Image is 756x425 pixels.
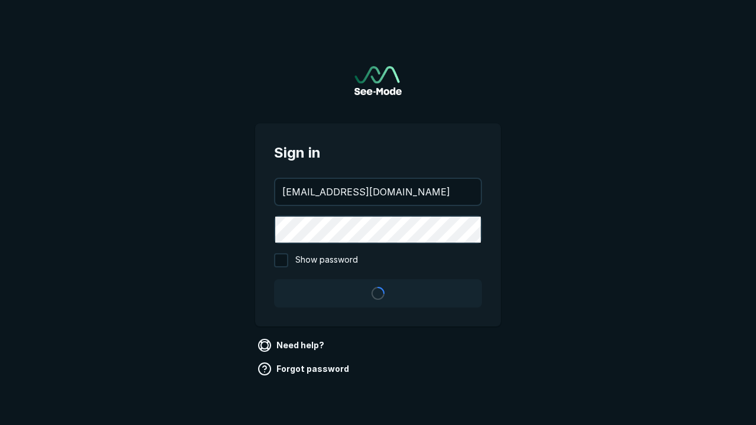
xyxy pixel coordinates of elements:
a: Forgot password [255,359,354,378]
a: Go to sign in [354,66,402,95]
input: your@email.com [275,179,481,205]
img: See-Mode Logo [354,66,402,95]
a: Need help? [255,336,329,355]
span: Show password [295,253,358,267]
span: Sign in [274,142,482,164]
